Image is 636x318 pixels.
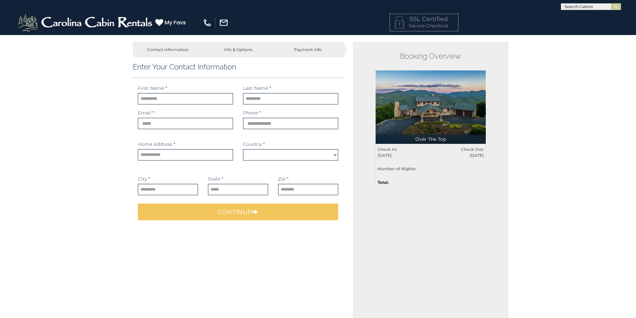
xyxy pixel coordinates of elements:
label: Zip * [278,176,288,182]
label: Phone * [243,109,261,116]
p: Secure Checkout [395,22,453,29]
img: 1726262584_thumbnail.jpeg [376,70,486,144]
label: Home Address * [138,141,175,147]
span: [DATE] [378,152,426,158]
h2: Booking Overview [376,52,486,60]
strong: Check In: [378,147,397,152]
a: My Favs [155,18,188,27]
label: Email * [138,109,154,116]
img: phone-regular-white.png [203,18,212,27]
label: State * [208,176,223,182]
span: [DATE] [436,152,484,158]
img: White-1-2.png [17,13,155,33]
strong: Number of Nights: [378,166,416,171]
label: Country * [243,141,265,147]
button: Continue [138,204,339,220]
p: Over The Top [376,134,486,144]
strong: Total: [378,180,389,185]
img: mail-regular-white.png [219,18,228,27]
label: Last Name * [243,85,271,91]
label: City * [138,176,150,182]
img: LOCKICON1.png [395,16,404,28]
h3: Enter Your Contact Information [133,62,344,71]
h4: SSL Certified [395,16,453,23]
strong: Check Out: [461,147,484,152]
label: First Name * [138,85,167,91]
span: My Favs [165,18,186,27]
